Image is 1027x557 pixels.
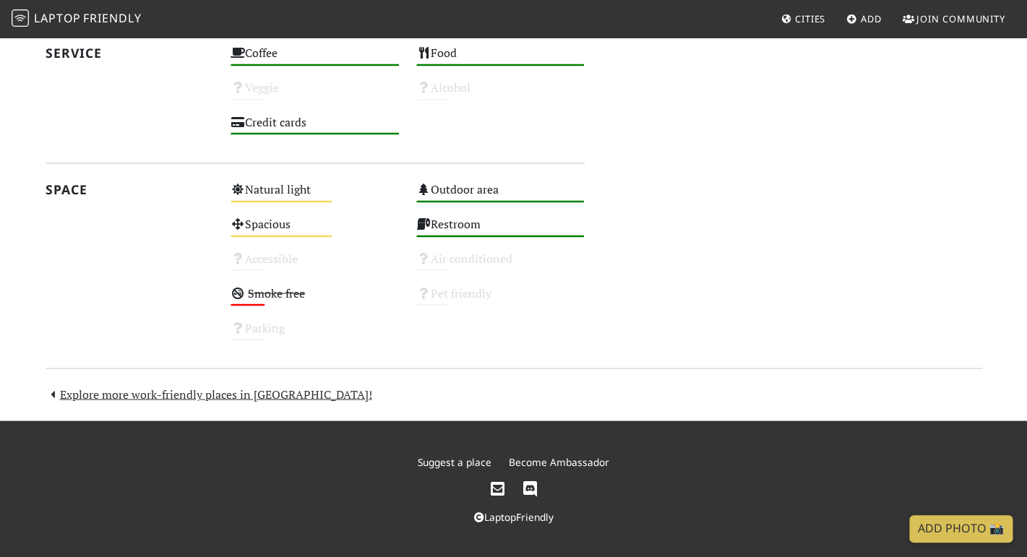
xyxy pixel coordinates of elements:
div: Veggie [222,77,408,112]
div: Air conditioned [408,249,593,283]
h2: Service [46,46,214,61]
a: LaptopFriendly LaptopFriendly [12,7,142,32]
a: LaptopFriendly [474,509,554,523]
a: Suggest a place [418,454,491,468]
a: Cities [775,6,831,32]
span: Join Community [916,12,1005,25]
h2: Space [46,182,214,197]
div: Pet friendly [408,282,593,317]
div: Accessible [222,249,408,283]
span: Add [861,12,882,25]
s: Smoke free [248,285,305,301]
a: Add [841,6,888,32]
div: Restroom [408,214,593,249]
div: Natural light [222,179,408,214]
div: Credit cards [222,112,408,147]
a: Become Ambassador [509,454,609,468]
img: LaptopFriendly [12,9,29,27]
div: Parking [222,317,408,352]
div: Coffee [222,43,408,77]
div: Spacious [222,214,408,249]
span: Friendly [83,10,141,26]
div: Food [408,43,593,77]
span: Cities [795,12,825,25]
div: Outdoor area [408,179,593,214]
a: Join Community [896,6,1011,32]
div: Alcohol [408,77,593,112]
a: Explore more work-friendly places in [GEOGRAPHIC_DATA]! [46,386,372,402]
span: Laptop [34,10,81,26]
